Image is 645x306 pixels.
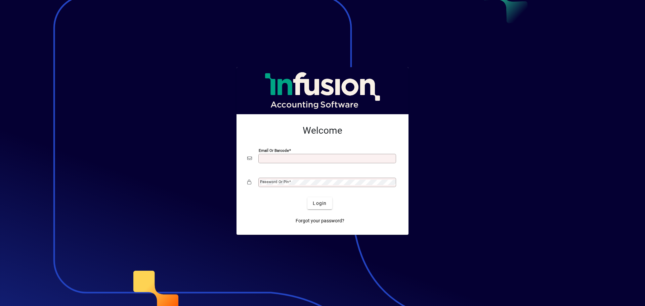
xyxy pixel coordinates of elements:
[247,125,398,136] h2: Welcome
[260,179,289,184] mat-label: Password or Pin
[313,200,327,207] span: Login
[307,197,332,209] button: Login
[259,148,289,153] mat-label: Email or Barcode
[293,215,347,227] a: Forgot your password?
[296,217,344,224] span: Forgot your password?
